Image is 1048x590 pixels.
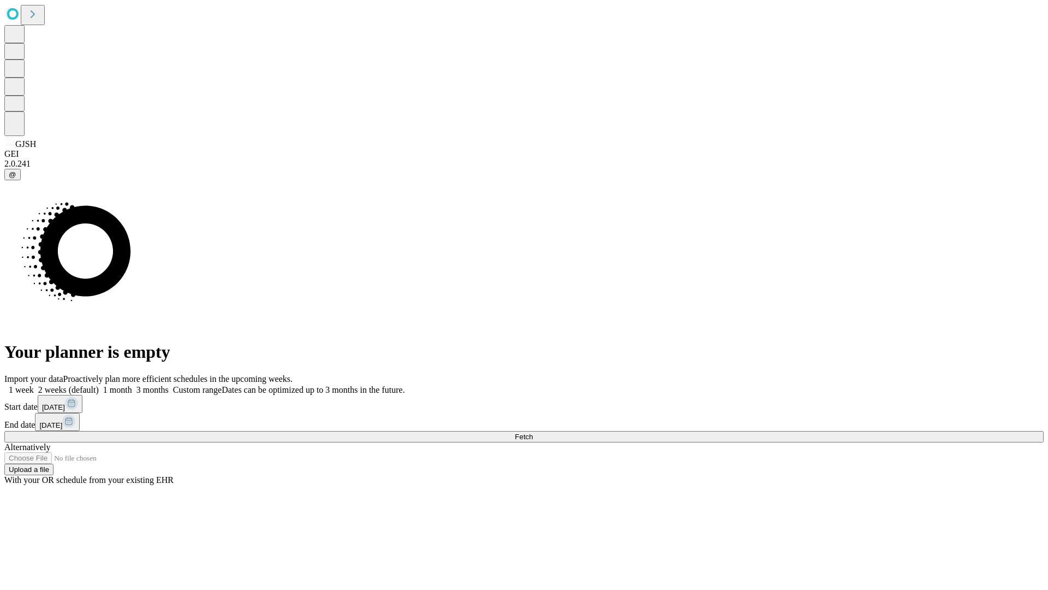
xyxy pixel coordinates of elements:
span: 3 months [136,385,169,394]
span: 1 week [9,385,34,394]
button: Fetch [4,431,1044,442]
span: 1 month [103,385,132,394]
span: Alternatively [4,442,50,452]
span: Proactively plan more efficient schedules in the upcoming weeks. [63,374,293,383]
button: [DATE] [35,413,80,431]
div: GEI [4,149,1044,159]
span: With your OR schedule from your existing EHR [4,475,174,485]
span: Import your data [4,374,63,383]
h1: Your planner is empty [4,342,1044,362]
button: Upload a file [4,464,53,475]
span: Custom range [173,385,222,394]
button: [DATE] [38,395,82,413]
div: End date [4,413,1044,431]
button: @ [4,169,21,180]
span: [DATE] [42,403,65,411]
div: Start date [4,395,1044,413]
span: Fetch [515,433,533,441]
div: 2.0.241 [4,159,1044,169]
span: [DATE] [39,421,62,429]
span: 2 weeks (default) [38,385,99,394]
span: Dates can be optimized up to 3 months in the future. [222,385,404,394]
span: GJSH [15,139,36,149]
span: @ [9,170,16,179]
